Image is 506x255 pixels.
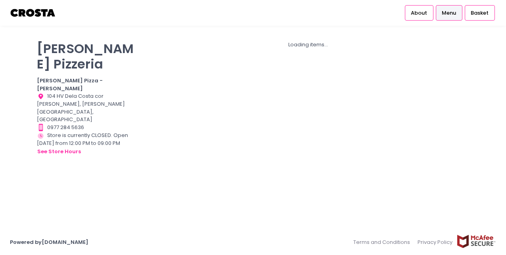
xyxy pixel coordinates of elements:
[37,77,103,92] b: [PERSON_NAME] Pizza - [PERSON_NAME]
[10,238,88,246] a: Powered by[DOMAIN_NAME]
[37,131,138,156] div: Store is currently CLOSED. Open [DATE] from 12:00 PM to 09:00 PM
[456,234,496,248] img: mcafee-secure
[37,41,138,72] p: [PERSON_NAME] Pizzeria
[411,9,427,17] span: About
[405,5,433,20] a: About
[353,234,414,250] a: Terms and Conditions
[37,147,81,156] button: see store hours
[148,41,469,49] div: Loading items...
[10,6,56,20] img: logo
[471,9,489,17] span: Basket
[37,92,138,124] div: 104 HV Dela Costa cor [PERSON_NAME], [PERSON_NAME][GEOGRAPHIC_DATA], [GEOGRAPHIC_DATA]
[414,234,457,250] a: Privacy Policy
[442,9,456,17] span: Menu
[436,5,462,20] a: Menu
[37,124,138,131] div: 0977 284 5636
